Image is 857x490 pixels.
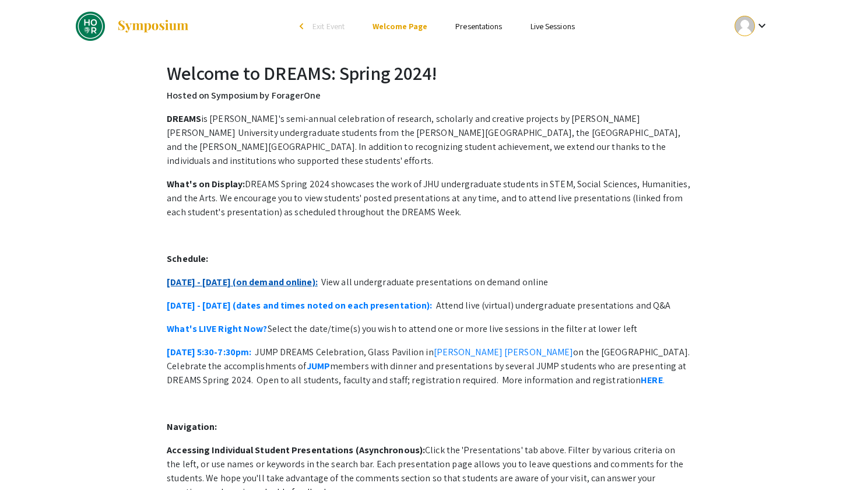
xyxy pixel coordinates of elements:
[312,21,345,32] span: Exit Event
[722,13,781,39] button: Expand account dropdown
[167,346,251,358] a: [DATE] 5:30-7:30pm:
[167,322,690,336] p: Select the date/time(s) you wish to attend one or more live sessions in the filter at lower left
[76,12,189,41] a: DREAMS: Spring 2024
[167,275,690,289] p: View all undergraduate presentations on demand online
[307,360,330,372] a: JUMP
[434,346,574,358] a: [PERSON_NAME] [PERSON_NAME]
[373,21,427,32] a: Welcome Page
[167,299,690,313] p: Attend live (virtual) undergraduate presentations and Q&A
[117,19,189,33] img: Symposium by ForagerOne
[755,19,769,33] mat-icon: Expand account dropdown
[167,276,318,288] a: [DATE] - [DATE] (on demand online):
[167,177,690,219] p: DREAMS Spring 2024 showcases the work of JHU undergraduate students in STEM, Social Sciences, Hum...
[167,299,432,311] a: [DATE] - [DATE] (dates and times noted on each presentation):
[167,323,267,335] a: What's LIVE Right Now?
[167,444,425,456] strong: Accessing Individual Student Presentations (Asynchronous):
[167,89,690,103] p: Hosted on Symposium by ForagerOne
[167,345,690,387] p: JUMP DREAMS Celebration, Glass Pavilion in on the [GEOGRAPHIC_DATA]. Celebrate the accomplishment...
[167,421,217,433] strong: Navigation:
[167,113,201,125] strong: DREAMS
[9,437,50,481] iframe: Chat
[531,21,575,32] a: Live Sessions
[167,178,245,190] strong: What's on Display:
[76,12,105,41] img: DREAMS: Spring 2024
[167,112,690,168] p: is [PERSON_NAME]'s semi-annual celebration of research, scholarly and creative projects by [PERSO...
[167,253,208,265] strong: Schedule:
[455,21,502,32] a: Presentations
[641,374,662,386] strong: HERE
[641,374,665,386] a: HERE.
[300,23,307,30] div: arrow_back_ios
[167,62,690,84] h2: Welcome to DREAMS: Spring 2024!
